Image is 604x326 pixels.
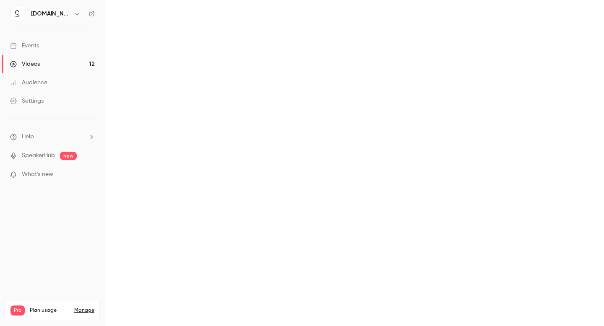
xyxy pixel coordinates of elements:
span: What's new [22,170,53,179]
div: Videos [10,60,40,68]
div: Audience [10,78,47,87]
div: Settings [10,97,44,105]
img: quico.io [10,7,24,21]
span: Help [22,132,34,141]
a: Manage [74,307,94,314]
span: new [60,152,77,160]
span: Plan usage [30,307,69,314]
span: Pro [10,305,25,316]
h6: [DOMAIN_NAME] [31,10,70,18]
a: SpeakerHub [22,151,55,160]
li: help-dropdown-opener [10,132,95,141]
div: Events [10,41,39,50]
